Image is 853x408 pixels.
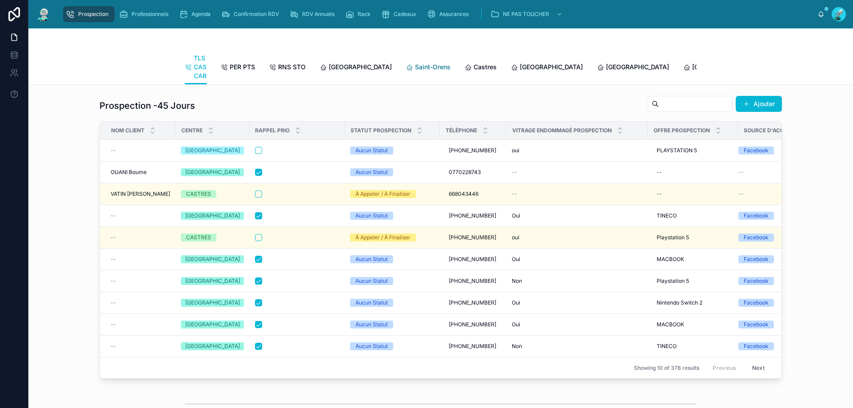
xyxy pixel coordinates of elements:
a: Facebook [738,212,799,220]
span: TINECO [657,343,677,350]
span: -- [111,321,116,328]
span: [GEOGRAPHIC_DATA] [520,63,583,71]
span: [PHONE_NUMBER] [449,147,496,154]
a: Oui [512,212,642,219]
a: Assurances [424,6,475,22]
a: RDV Annulés [287,6,341,22]
div: -- [657,169,662,176]
a: PER PTS [221,59,255,77]
a: Aucun Statut [350,147,434,154]
a: [PHONE_NUMBER] [445,296,501,310]
a: 0770228743 [445,165,501,179]
span: TLS CAS CAR [194,54,207,80]
div: Aucun Statut [355,277,388,285]
span: OUANI Boume [111,169,147,176]
span: PLAYSTATION 5 [657,147,697,154]
span: PER PTS [230,63,255,71]
span: Oui [512,256,520,263]
span: Professionnels [132,11,168,18]
div: Aucun Statut [355,299,388,307]
div: CASTRES [186,190,211,198]
span: 0770228743 [449,169,481,176]
a: oui [512,234,642,241]
a: TINECO [653,339,733,353]
a: -- [111,321,170,328]
a: Playstation 5 [653,274,733,288]
a: Prospection [63,6,115,22]
a: 668043446 [445,187,501,201]
a: Playstation 5 [653,230,733,245]
span: VATIN [PERSON_NAME] [111,190,170,198]
div: Aucun Statut [355,321,388,329]
a: -- [111,343,170,350]
div: [GEOGRAPHIC_DATA] [185,168,240,176]
span: Saint-Orens [415,63,450,71]
span: Oui [512,299,520,306]
span: Nintendo Switch 2 [657,299,702,306]
a: Oui [512,256,642,263]
a: [GEOGRAPHIC_DATA] [181,147,244,154]
a: Facebook [738,321,799,329]
div: Facebook [744,299,769,307]
span: Agenda [191,11,211,18]
span: [PHONE_NUMBER] [449,256,496,263]
span: Statut Prospection [351,127,411,134]
span: Prospection [78,11,108,18]
span: [GEOGRAPHIC_DATA] [606,63,669,71]
span: Offre Prospection [654,127,710,134]
a: -- [111,212,170,219]
a: NE PAS TOUCHER [488,6,567,22]
a: MACBOOK [653,317,733,332]
a: Nintendo Switch 2 [653,296,733,310]
div: Aucun Statut [355,342,388,350]
a: [PHONE_NUMBER] [445,252,501,266]
a: [GEOGRAPHIC_DATA] [181,168,244,176]
span: Castres [474,63,497,71]
a: Aucun Statut [350,277,434,285]
div: [GEOGRAPHIC_DATA] [185,255,240,263]
a: [PHONE_NUMBER] [445,209,501,223]
a: -- [512,190,642,198]
span: [PHONE_NUMBER] [449,277,496,285]
div: Facebook [744,212,769,220]
a: [PHONE_NUMBER] [445,274,501,288]
a: Facebook [738,234,799,242]
a: Facebook [738,255,799,263]
a: Non [512,277,642,285]
a: Non [512,343,642,350]
a: [GEOGRAPHIC_DATA] [181,255,244,263]
span: Confirmation RDV [234,11,279,18]
span: -- [512,169,517,176]
a: Saint-Orens [406,59,450,77]
a: Aucun Statut [350,342,434,350]
div: Facebook [744,234,769,242]
a: Professionnels [116,6,175,22]
button: Ajouter [736,96,782,112]
div: Aucun Statut [355,147,388,154]
a: -- [111,299,170,306]
span: Vitrage endommagé Prospection [512,127,612,134]
span: Source d'acquisition [744,127,793,134]
span: Playstation 5 [657,277,689,285]
h1: Prospection -45 Jours [100,99,195,112]
a: Aucun Statut [350,321,434,329]
a: RNS STO [269,59,306,77]
a: [PHONE_NUMBER] [445,339,501,353]
span: [PHONE_NUMBER] [449,234,496,241]
div: [GEOGRAPHIC_DATA] [185,299,240,307]
a: Facebook [738,277,799,285]
a: [PHONE_NUMBER] [445,317,501,332]
a: [GEOGRAPHIC_DATA] [181,342,244,350]
span: MACBOOK [657,256,684,263]
a: [GEOGRAPHIC_DATA] [181,212,244,220]
a: [GEOGRAPHIC_DATA] [320,59,392,77]
div: Facebook [744,321,769,329]
a: [GEOGRAPHIC_DATA] [181,299,244,307]
span: Téléphone [446,127,477,134]
a: Aucun Statut [350,168,434,176]
a: [PHONE_NUMBER] [445,143,501,158]
div: [GEOGRAPHIC_DATA] [185,277,240,285]
span: TINECO [657,212,677,219]
span: Playstation 5 [657,234,689,241]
